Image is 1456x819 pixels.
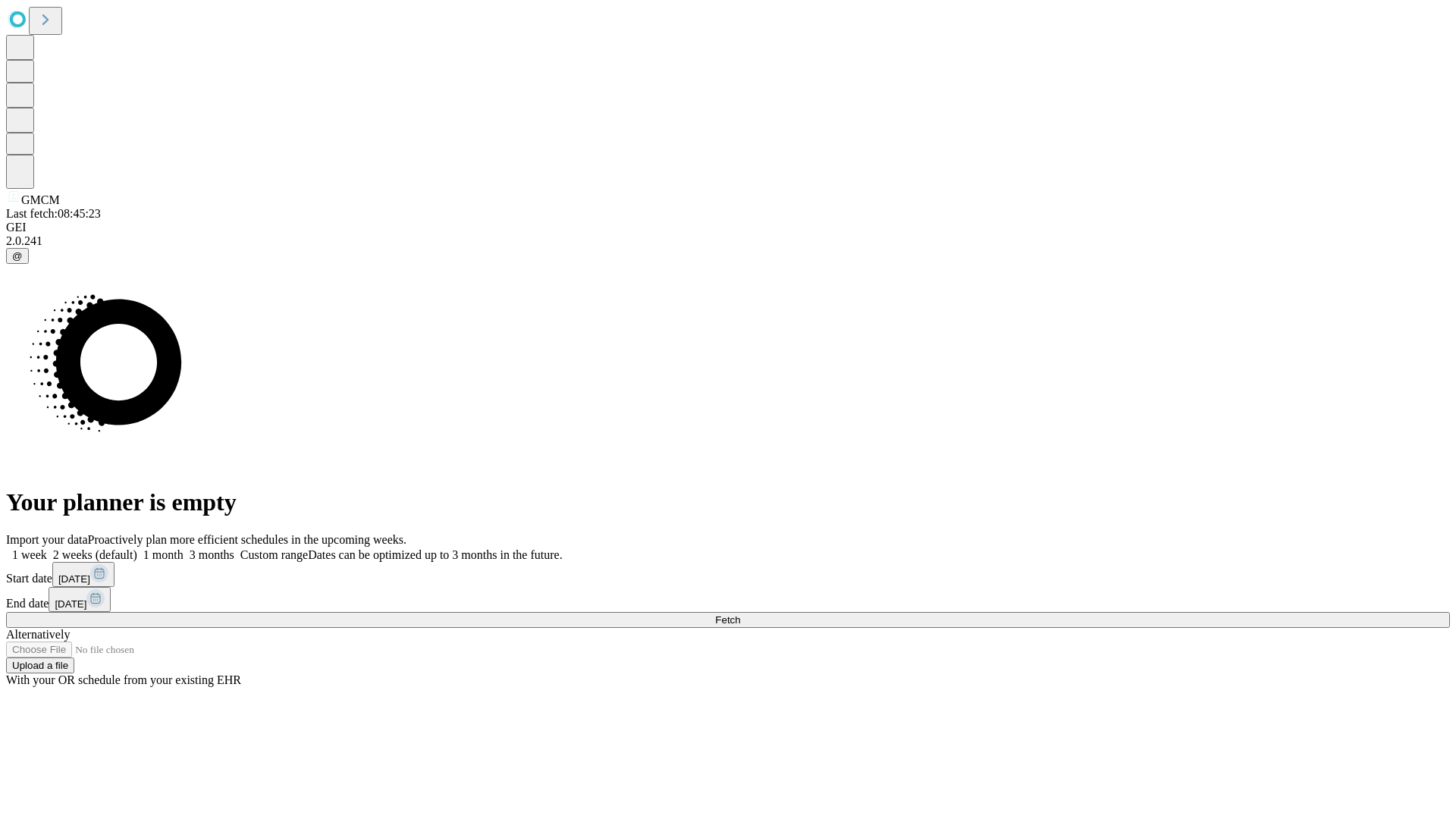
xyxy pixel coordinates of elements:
[240,548,308,561] span: Custom range
[53,548,137,561] span: 2 weeks (default)
[6,628,70,641] span: Alternatively
[190,548,234,561] span: 3 months
[6,533,88,546] span: Import your data
[6,221,1450,234] div: GEI
[6,673,241,686] span: With your OR schedule from your existing EHR
[6,612,1450,628] button: Fetch
[58,573,90,585] span: [DATE]
[6,248,29,264] button: @
[12,548,47,561] span: 1 week
[55,598,86,610] span: [DATE]
[308,548,562,561] span: Dates can be optimized up to 3 months in the future.
[21,193,60,206] span: GMCM
[6,488,1450,516] h1: Your planner is empty
[6,562,1450,587] div: Start date
[6,657,74,673] button: Upload a file
[88,533,406,546] span: Proactively plan more efficient schedules in the upcoming weeks.
[6,207,101,220] span: Last fetch: 08:45:23
[52,562,115,587] button: [DATE]
[143,548,184,561] span: 1 month
[6,587,1450,612] div: End date
[6,234,1450,248] div: 2.0.241
[49,587,111,612] button: [DATE]
[715,614,740,626] span: Fetch
[12,250,23,262] span: @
